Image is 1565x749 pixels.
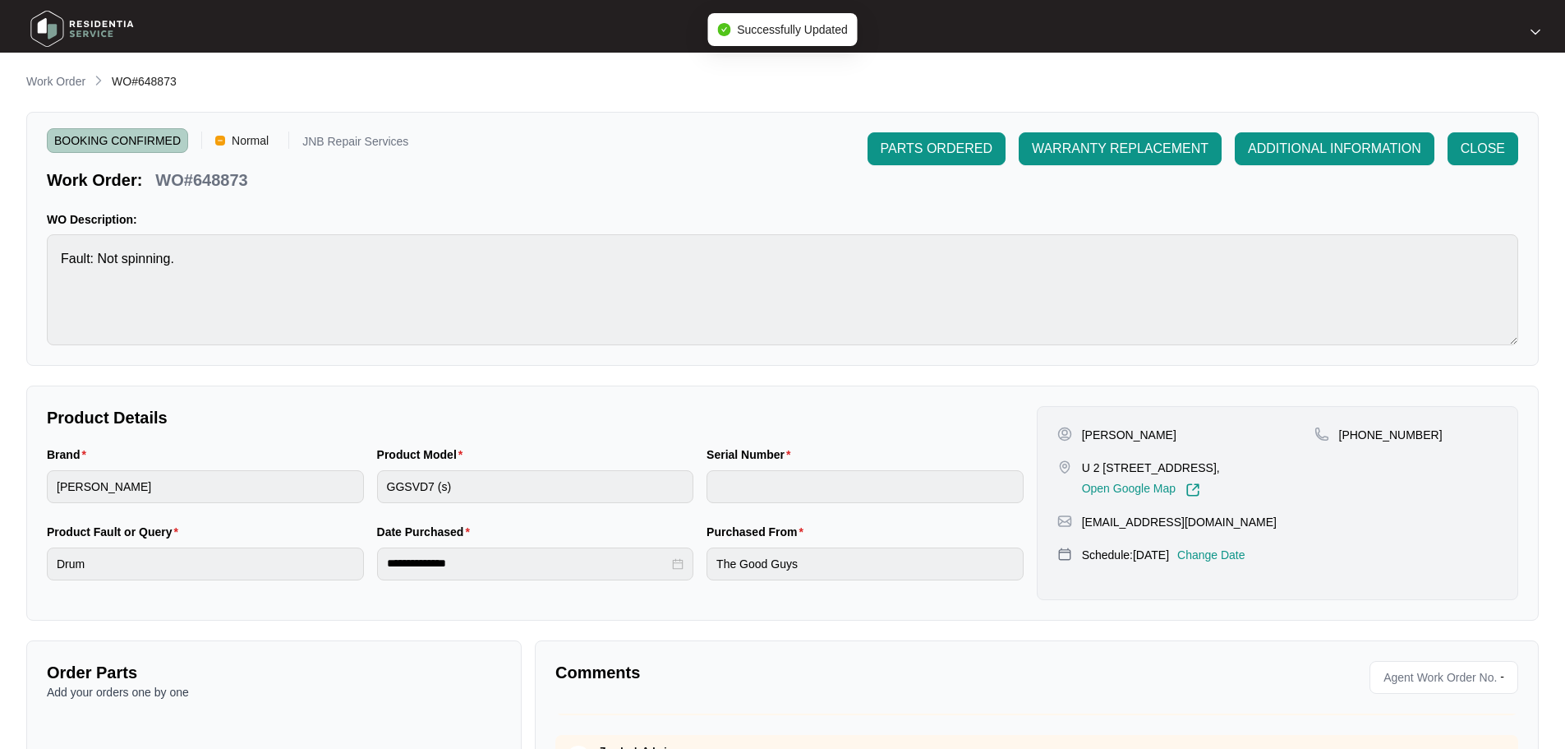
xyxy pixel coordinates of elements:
[155,169,247,192] p: WO#648873
[737,23,848,36] span: Successfully Updated
[1082,547,1169,563] p: Schedule: [DATE]
[1082,427,1176,443] p: [PERSON_NAME]
[707,548,1024,580] input: Purchased From
[47,661,501,684] p: Order Parts
[1177,547,1245,563] p: Change Date
[707,470,1024,503] input: Serial Number
[1314,427,1329,442] img: map-pin
[1377,665,1497,690] span: Agent Work Order No.
[47,470,364,503] input: Brand
[1082,483,1200,497] a: Open Google Map
[707,446,797,463] label: Serial Number
[1082,460,1220,476] p: U 2 [STREET_ADDRESS],
[302,136,408,153] p: JNB Repair Services
[1057,460,1072,474] img: map-pin
[225,128,275,153] span: Normal
[112,75,177,88] span: WO#648873
[1082,514,1277,530] p: [EMAIL_ADDRESS][DOMAIN_NAME]
[377,470,694,503] input: Product Model
[1057,427,1072,442] img: user-pin
[47,548,364,580] input: Product Fault or Query
[377,446,470,463] label: Product Model
[868,132,1006,165] button: PARTS ORDERED
[1461,139,1505,159] span: CLOSE
[23,73,89,91] a: Work Order
[47,406,1024,429] p: Product Details
[1235,132,1434,165] button: ADDITIONAL INFORMATION
[377,524,476,540] label: Date Purchased
[47,684,501,700] p: Add your orders one by one
[1057,547,1072,562] img: map-pin
[1019,132,1222,165] button: WARRANTY REPLACEMENT
[25,4,140,53] img: residentia service logo
[92,74,105,87] img: chevron-right
[1057,514,1072,529] img: map-pin
[47,234,1518,345] textarea: Fault: Not spinning.
[47,128,188,153] span: BOOKING CONFIRMED
[1339,427,1443,443] p: [PHONE_NUMBER]
[1500,665,1511,690] p: -
[47,446,93,463] label: Brand
[1185,483,1200,497] img: Link-External
[47,524,185,540] label: Product Fault or Query
[717,23,730,36] span: check-circle
[1530,28,1540,36] img: dropdown arrow
[1032,139,1208,159] span: WARRANTY REPLACEMENT
[215,136,225,146] img: Vercel Logo
[707,524,810,540] label: Purchased From
[555,661,1025,684] p: Comments
[47,211,1518,228] p: WO Description:
[1448,132,1518,165] button: CLOSE
[881,139,992,159] span: PARTS ORDERED
[387,555,670,572] input: Date Purchased
[47,169,142,192] p: Work Order:
[1248,139,1421,159] span: ADDITIONAL INFORMATION
[26,73,85,90] p: Work Order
